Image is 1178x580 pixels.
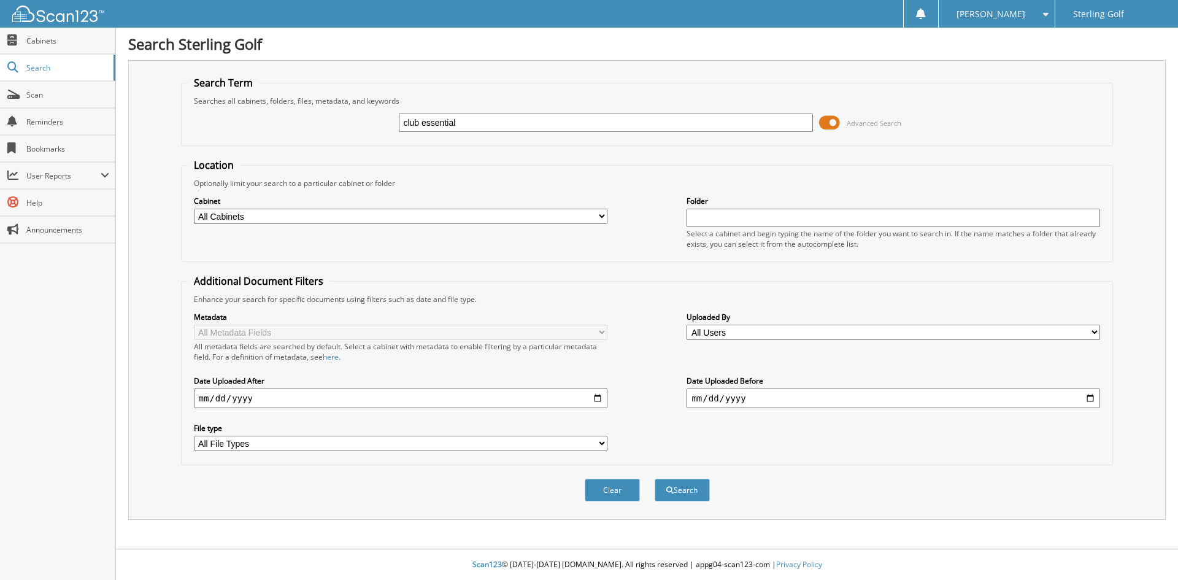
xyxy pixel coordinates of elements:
[194,196,607,206] label: Cabinet
[128,34,1166,54] h1: Search Sterling Golf
[188,158,240,172] legend: Location
[687,312,1100,322] label: Uploaded By
[188,96,1107,106] div: Searches all cabinets, folders, files, metadata, and keywords
[194,423,607,433] label: File type
[194,312,607,322] label: Metadata
[776,559,822,570] a: Privacy Policy
[26,198,109,208] span: Help
[188,178,1107,188] div: Optionally limit your search to a particular cabinet or folder
[323,352,339,362] a: here
[194,389,607,408] input: start
[26,36,109,46] span: Cabinets
[687,389,1100,408] input: end
[585,479,640,501] button: Clear
[188,76,259,90] legend: Search Term
[194,376,607,386] label: Date Uploaded After
[687,228,1100,249] div: Select a cabinet and begin typing the name of the folder you want to search in. If the name match...
[188,294,1107,304] div: Enhance your search for specific documents using filters such as date and file type.
[472,559,502,570] span: Scan123
[26,144,109,154] span: Bookmarks
[1117,521,1178,580] iframe: Chat Widget
[26,225,109,235] span: Announcements
[847,118,901,128] span: Advanced Search
[26,171,101,181] span: User Reports
[194,341,607,362] div: All metadata fields are searched by default. Select a cabinet with metadata to enable filtering b...
[687,376,1100,386] label: Date Uploaded Before
[957,10,1025,18] span: [PERSON_NAME]
[26,90,109,100] span: Scan
[26,117,109,127] span: Reminders
[188,274,329,288] legend: Additional Document Filters
[116,550,1178,580] div: © [DATE]-[DATE] [DOMAIN_NAME]. All rights reserved | appg04-scan123-com |
[26,63,107,73] span: Search
[687,196,1100,206] label: Folder
[1073,10,1124,18] span: Sterling Golf
[655,479,710,501] button: Search
[12,6,104,22] img: scan123-logo-white.svg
